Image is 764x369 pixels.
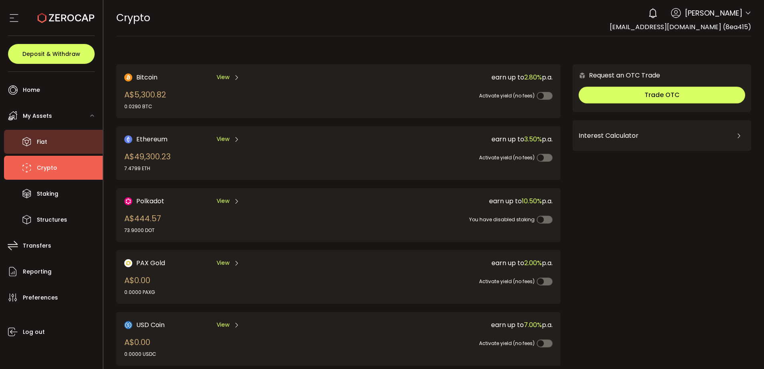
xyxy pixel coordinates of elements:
div: earn up to p.a. [333,134,553,144]
span: Deposit & Withdraw [22,51,80,57]
span: 7.00% [524,320,542,329]
span: Polkadot [136,196,164,206]
span: Ethereum [136,134,167,144]
div: 7.4799 ETH [124,165,171,172]
span: View [217,321,229,329]
span: Structures [37,214,67,226]
span: View [217,73,229,81]
span: [EMAIL_ADDRESS][DOMAIN_NAME] (8ea415) [610,22,751,32]
div: A$444.57 [124,212,161,234]
span: 10.50% [522,196,542,206]
span: View [217,197,229,205]
img: Ethereum [124,135,132,143]
span: PAX Gold [136,258,165,268]
span: Home [23,84,40,96]
span: Preferences [23,292,58,304]
div: earn up to p.a. [333,320,553,330]
button: Trade OTC [579,87,745,103]
div: A$0.00 [124,274,155,296]
div: 0.0000 USDC [124,351,156,358]
span: 2.80% [524,73,542,82]
span: 3.50% [524,135,542,144]
div: 0.0290 BTC [124,103,166,110]
img: USD Coin [124,321,132,329]
span: Reporting [23,266,52,278]
span: My Assets [23,110,52,122]
span: USD Coin [136,320,165,330]
div: A$0.00 [124,336,156,358]
span: Fiat [37,136,47,148]
span: Bitcoin [136,72,157,82]
img: Bitcoin [124,73,132,81]
span: Trade OTC [645,90,680,99]
iframe: Chat Widget [724,331,764,369]
span: Activate yield (no fees) [479,340,535,347]
span: Crypto [37,162,57,174]
img: 6nGpN7MZ9FLuBP83NiajKbTRY4UzlzQtBKtCrLLspmCkSvCZHBKvY3NxgQaT5JnOQREvtQ257bXeeSTueZfAPizblJ+Fe8JwA... [579,72,586,79]
span: [PERSON_NAME] [685,8,742,18]
div: Request an OTC Trade [573,70,660,80]
span: Log out [23,326,45,338]
div: earn up to p.a. [333,72,553,82]
span: You have disabled staking [469,216,535,223]
div: A$49,300.23 [124,151,171,172]
div: earn up to p.a. [333,196,553,206]
img: PAX Gold [124,259,132,267]
button: Deposit & Withdraw [8,44,95,64]
div: 73.9000 DOT [124,227,161,234]
span: View [217,135,229,143]
div: 0.0000 PAXG [124,289,155,296]
div: A$5,300.82 [124,89,166,110]
span: 2.00% [524,258,542,268]
img: DOT [124,197,132,205]
span: View [217,259,229,267]
div: Interest Calculator [579,126,745,145]
span: Staking [37,188,58,200]
span: Transfers [23,240,51,252]
div: earn up to p.a. [333,258,553,268]
span: Crypto [116,11,150,25]
span: Activate yield (no fees) [479,278,535,285]
span: Activate yield (no fees) [479,92,535,99]
span: Activate yield (no fees) [479,154,535,161]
